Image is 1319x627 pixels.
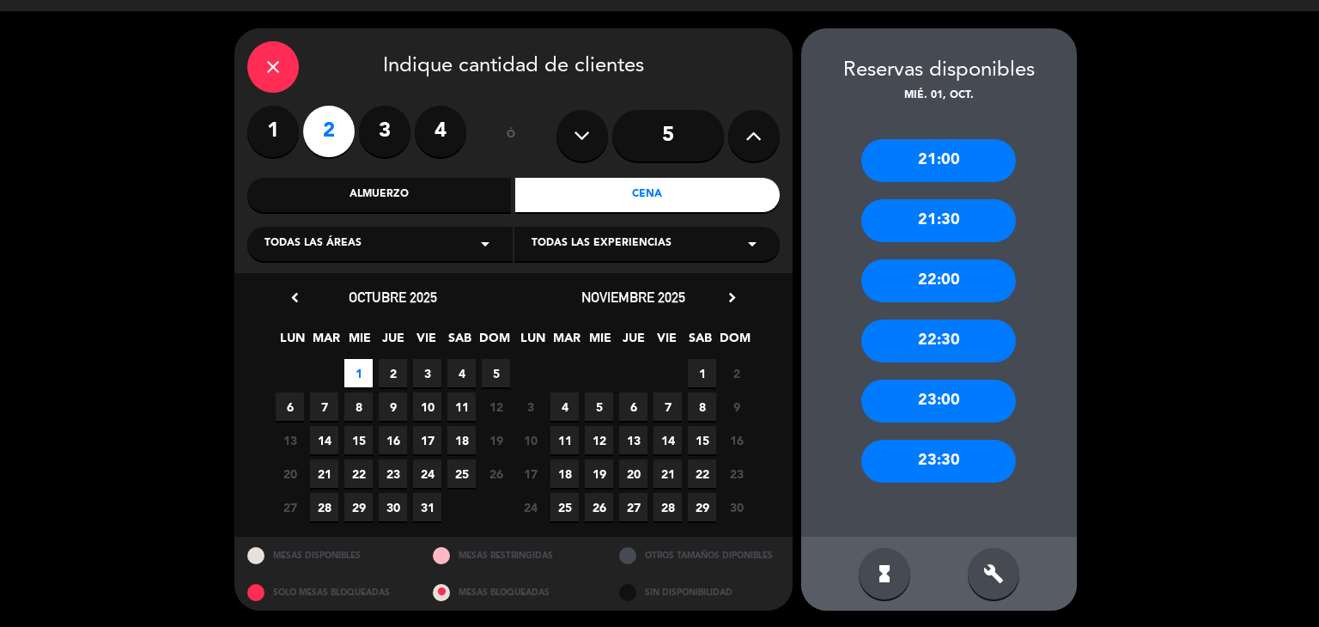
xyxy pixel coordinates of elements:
[379,328,407,356] span: JUE
[482,460,510,488] span: 26
[278,328,307,356] span: LUN
[344,460,373,488] span: 22
[861,440,1016,483] div: 23:30
[861,199,1016,242] div: 21:30
[420,574,606,611] div: MESAS BLOQUEADAS
[247,106,299,157] label: 1
[606,574,793,611] div: SIN DISPONIBILIDAD
[619,493,647,521] span: 27
[688,359,716,387] span: 1
[276,493,304,521] span: 27
[653,328,681,356] span: VIE
[413,493,441,521] span: 31
[234,574,421,611] div: SOLO MESAS BLOQUEADAS
[550,493,579,521] span: 25
[344,359,373,387] span: 1
[550,393,579,421] span: 4
[585,493,613,521] span: 26
[606,537,793,574] div: OTROS TAMAÑOS DIPONIBLES
[310,393,338,421] span: 7
[688,393,716,421] span: 8
[516,460,544,488] span: 17
[379,359,407,387] span: 2
[276,460,304,488] span: 20
[686,328,714,356] span: SAB
[861,320,1016,362] div: 22:30
[619,426,647,454] span: 13
[722,460,751,488] span: 23
[420,537,606,574] div: MESAS RESTRINGIDAS
[264,235,362,253] span: Todas las áreas
[722,426,751,454] span: 16
[345,328,374,356] span: MIE
[550,426,579,454] span: 11
[861,380,1016,423] div: 23:00
[722,359,751,387] span: 2
[359,106,410,157] label: 3
[519,328,547,356] span: LUN
[447,393,476,421] span: 11
[861,139,1016,182] div: 21:00
[515,178,780,212] div: Cena
[447,359,476,387] span: 4
[874,563,895,584] i: hourglass_full
[552,328,580,356] span: MAR
[310,426,338,454] span: 14
[861,259,1016,302] div: 22:00
[344,493,373,521] span: 29
[532,235,672,253] span: Todas las experiencias
[983,563,1004,584] i: build
[276,426,304,454] span: 13
[581,289,685,306] span: noviembre 2025
[379,426,407,454] span: 16
[475,234,495,254] i: arrow_drop_down
[312,328,340,356] span: MAR
[653,426,682,454] span: 14
[344,426,373,454] span: 15
[585,426,613,454] span: 12
[479,328,508,356] span: DOM
[379,460,407,488] span: 23
[688,493,716,521] span: 29
[720,328,748,356] span: DOM
[722,393,751,421] span: 9
[722,493,751,521] span: 30
[688,460,716,488] span: 22
[247,178,512,212] div: Almuerzo
[653,493,682,521] span: 28
[413,359,441,387] span: 3
[801,54,1077,88] div: Reservas disponibles
[413,426,441,454] span: 17
[742,234,763,254] i: arrow_drop_down
[586,328,614,356] span: MIE
[585,393,613,421] span: 5
[247,41,780,93] div: Indique cantidad de clientes
[482,359,510,387] span: 5
[688,426,716,454] span: 15
[482,393,510,421] span: 12
[619,460,647,488] span: 20
[286,289,304,307] i: chevron_left
[723,289,741,307] i: chevron_right
[446,328,474,356] span: SAB
[550,460,579,488] span: 18
[413,393,441,421] span: 10
[379,493,407,521] span: 30
[619,328,647,356] span: JUE
[344,393,373,421] span: 8
[447,460,476,488] span: 25
[516,493,544,521] span: 24
[653,460,682,488] span: 21
[310,493,338,521] span: 28
[349,289,437,306] span: octubre 2025
[516,393,544,421] span: 3
[483,106,539,166] div: ó
[276,393,304,421] span: 6
[310,460,338,488] span: 21
[447,426,476,454] span: 18
[801,88,1077,105] div: mié. 01, oct.
[516,426,544,454] span: 10
[415,106,466,157] label: 4
[653,393,682,421] span: 7
[585,460,613,488] span: 19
